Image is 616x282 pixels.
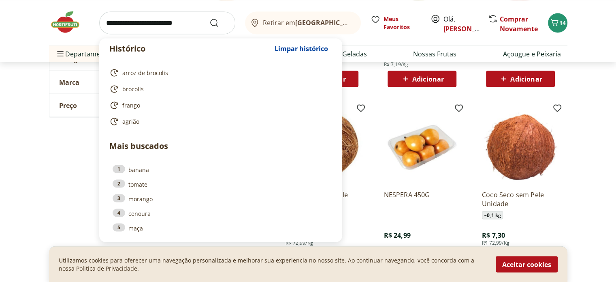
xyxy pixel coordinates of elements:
a: agrião [109,116,329,126]
span: Olá, [443,14,480,33]
button: Carrinho [548,13,567,32]
a: 1banana [113,165,329,174]
a: Açougue e Peixaria [503,49,561,58]
a: Meus Favoritos [371,15,421,31]
a: 3morango [113,194,329,203]
span: frango [122,101,140,109]
span: R$ 72,99/Kg [482,239,509,246]
img: Hortifruti [49,10,90,34]
span: Adicionar [412,75,444,82]
a: Nossas Frutas [413,49,456,58]
button: Submit Search [209,18,229,28]
span: brocolis [122,85,144,93]
span: Retirar em [263,19,352,26]
div: 1 [113,165,125,173]
p: Utilizamos cookies para oferecer uma navegação personalizada e melhorar sua experiencia no nosso ... [59,256,486,272]
span: R$ 24,99 [384,230,410,239]
a: brocolis [109,84,329,94]
div: 4 [113,209,125,217]
b: [GEOGRAPHIC_DATA]/[GEOGRAPHIC_DATA] [295,18,432,27]
p: Histórico [109,43,271,54]
p: Mais buscados [109,140,332,152]
button: Limpar histórico [271,39,332,58]
button: Adicionar [486,71,555,87]
a: arroz de brocolis [109,68,329,77]
span: R$ 7,30 [482,230,505,239]
button: Aceitar cookies [496,256,558,272]
span: Marca [59,78,79,86]
a: NESPERA 450G [384,190,460,208]
span: Adicionar [510,75,542,82]
a: frango [109,100,329,110]
span: arroz de brocolis [122,69,168,77]
span: R$ 72,99/Kg [286,239,313,246]
button: Menu [55,44,65,63]
a: 4cenoura [113,209,329,217]
span: Preço [59,101,77,110]
button: Adicionar [388,71,456,87]
span: Limpar histórico [275,45,328,52]
img: Coco Seco sem Pele Unidade [482,106,559,183]
div: 2 [113,179,125,187]
a: Comprar Novamente [500,14,538,33]
img: NESPERA 450G [384,106,460,183]
button: Marca [49,71,171,94]
span: ~ 0,1 kg [482,211,503,219]
a: 5maça [113,223,329,232]
div: 3 [113,194,125,202]
span: Meus Favoritos [384,15,421,31]
a: [PERSON_NAME] [443,24,496,33]
span: agrião [122,117,139,125]
span: R$ 7,19/Kg [384,61,408,67]
a: Coco Seco sem Pele Unidade [482,190,559,208]
input: search [99,11,235,34]
div: 5 [113,223,125,231]
button: Preço [49,94,171,117]
button: Retirar em[GEOGRAPHIC_DATA]/[GEOGRAPHIC_DATA] [245,11,361,34]
span: 14 [559,19,566,26]
a: 2tomate [113,179,329,188]
span: Departamentos [55,44,114,63]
